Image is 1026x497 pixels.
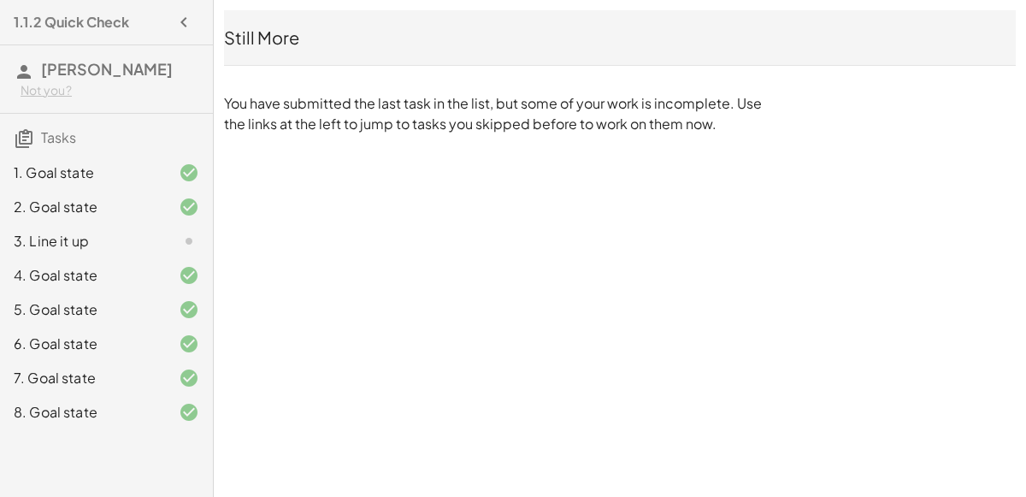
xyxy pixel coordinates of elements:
[179,163,199,183] i: Task finished and correct.
[179,299,199,320] i: Task finished and correct.
[41,59,173,79] span: [PERSON_NAME]
[14,402,151,423] div: 8. Goal state
[14,334,151,354] div: 6. Goal state
[179,197,199,217] i: Task finished and correct.
[179,265,199,286] i: Task finished and correct.
[179,231,199,251] i: Task not started.
[21,82,199,99] div: Not you?
[14,231,151,251] div: 3. Line it up
[14,163,151,183] div: 1. Goal state
[41,128,76,146] span: Tasks
[14,12,129,33] h4: 1.1.2 Quick Check
[179,402,199,423] i: Task finished and correct.
[14,197,151,217] div: 2. Goal state
[14,368,151,388] div: 7. Goal state
[14,299,151,320] div: 5. Goal state
[224,26,1016,50] div: Still More
[224,93,780,134] p: You have submitted the last task in the list, but some of your work is incomplete. Use the links ...
[179,334,199,354] i: Task finished and correct.
[179,368,199,388] i: Task finished and correct.
[14,265,151,286] div: 4. Goal state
